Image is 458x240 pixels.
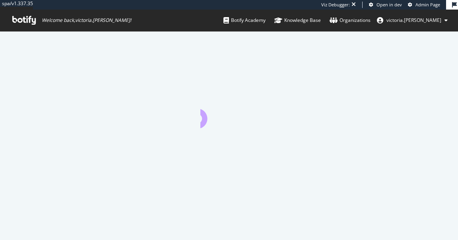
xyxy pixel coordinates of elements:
[223,16,266,24] div: Botify Academy
[371,14,454,27] button: victoria.[PERSON_NAME]
[408,2,440,8] a: Admin Page
[369,2,402,8] a: Open in dev
[42,17,131,23] span: Welcome back, victoria.[PERSON_NAME] !
[274,10,321,31] a: Knowledge Base
[330,10,371,31] a: Organizations
[330,16,371,24] div: Organizations
[386,17,441,23] span: victoria.wong
[274,16,321,24] div: Knowledge Base
[415,2,440,8] span: Admin Page
[376,2,402,8] span: Open in dev
[223,10,266,31] a: Botify Academy
[321,2,350,8] div: Viz Debugger:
